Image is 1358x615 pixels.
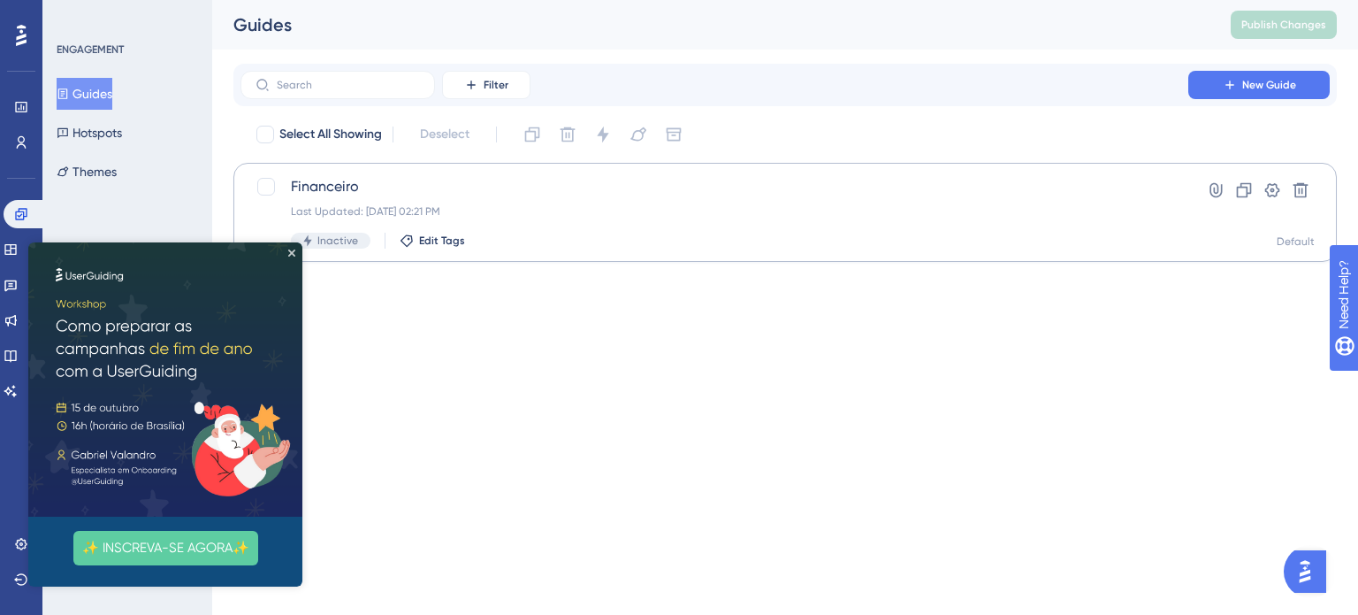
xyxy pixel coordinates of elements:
div: Last Updated: [DATE] 02:21 PM [291,204,1138,219]
div: Default [1277,234,1315,249]
button: Guides [57,78,112,110]
button: New Guide [1188,71,1330,99]
button: Hotspots [57,117,122,149]
div: Guides [233,12,1186,37]
button: ✨ INSCREVA-SE AGORA✨ [45,288,230,323]
button: Publish Changes [1231,11,1337,39]
span: New Guide [1242,78,1296,92]
button: Deselect [404,119,485,150]
span: Deselect [420,124,469,145]
div: ENGAGEMENT [57,42,124,57]
span: Inactive [317,234,358,248]
span: Publish Changes [1241,18,1326,32]
iframe: UserGuiding AI Assistant Launcher [1284,545,1337,598]
span: Edit Tags [419,234,465,248]
span: Filter [484,78,508,92]
span: Financeiro [291,176,1138,197]
button: Edit Tags [400,234,465,248]
span: Select All Showing [279,124,382,145]
button: Filter [442,71,530,99]
input: Search [277,79,420,91]
div: Close Preview [260,7,267,14]
span: Need Help? [42,4,111,26]
button: Themes [57,156,117,188]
